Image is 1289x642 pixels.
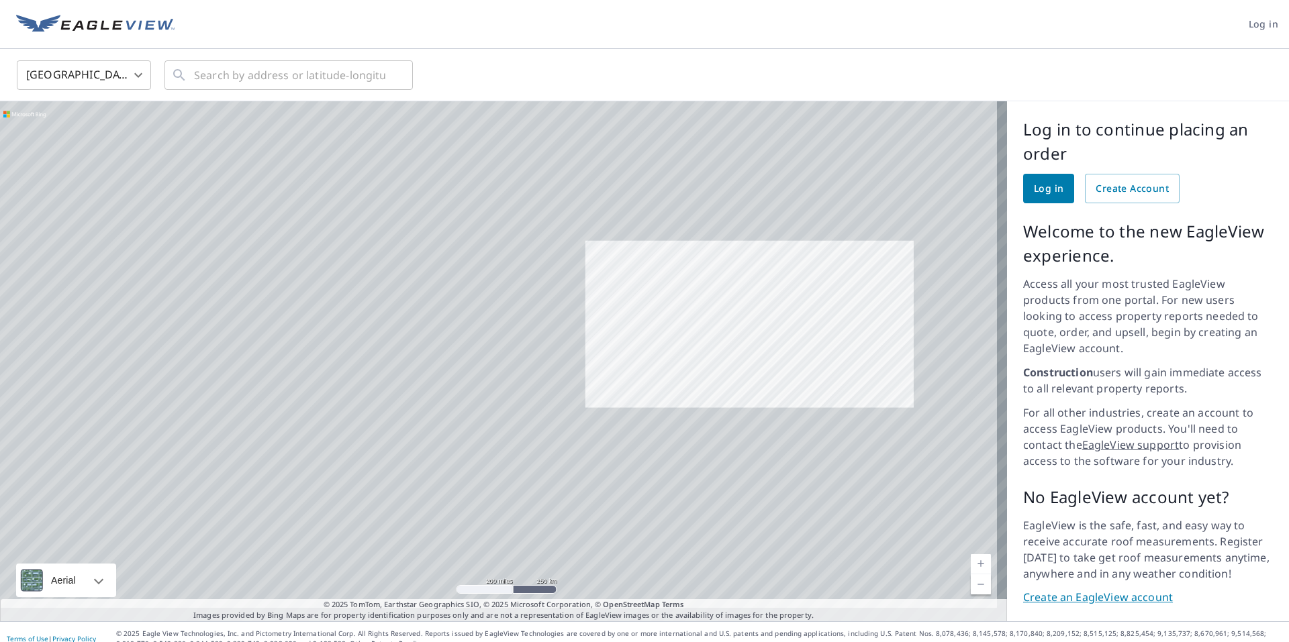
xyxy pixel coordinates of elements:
[603,599,659,609] a: OpenStreetMap
[1023,219,1273,268] p: Welcome to the new EagleView experience.
[1034,180,1063,197] span: Log in
[324,599,684,610] span: © 2025 TomTom, Earthstar Geographics SIO, © 2025 Microsoft Corporation, ©
[1023,117,1273,166] p: Log in to continue placing an order
[1085,174,1180,203] a: Create Account
[971,554,991,574] a: Current Level 4.6539098544386475, Zoom In
[1023,364,1273,396] p: users will gain immediate access to all relevant property reports.
[1023,174,1074,203] a: Log in
[1023,485,1273,509] p: No EagleView account yet?
[47,564,80,597] div: Aerial
[17,56,151,94] div: [GEOGRAPHIC_DATA]
[1023,405,1273,469] p: For all other industries, create an account to access EagleView products. You'll need to contact ...
[16,564,116,597] div: Aerial
[1023,365,1093,380] strong: Construction
[1096,180,1169,197] span: Create Account
[1023,276,1273,356] p: Access all your most trusted EagleView products from one portal. For new users looking to access ...
[971,574,991,594] a: Current Level 4.6539098544386475, Zoom Out
[194,56,385,94] input: Search by address or latitude-longitude
[16,15,175,35] img: EV Logo
[1249,16,1278,33] span: Log in
[662,599,684,609] a: Terms
[1023,517,1273,582] p: EagleView is the safe, fast, and easy way to receive accurate roof measurements. Register [DATE] ...
[1023,590,1273,605] a: Create an EagleView account
[1082,437,1180,452] a: EagleView support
